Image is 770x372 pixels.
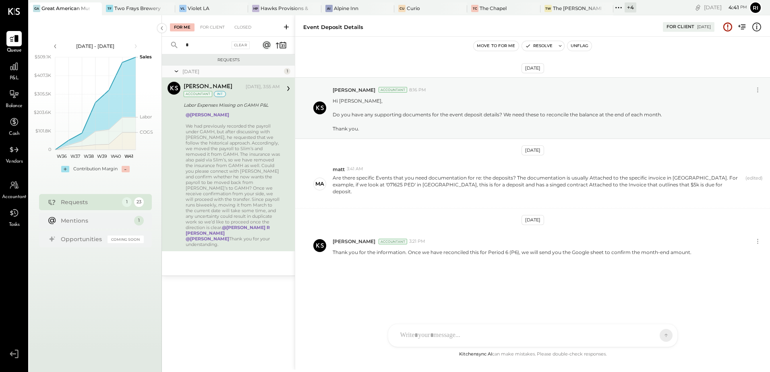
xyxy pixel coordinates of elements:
div: Accountant [184,91,212,97]
span: Vendors [6,158,23,165]
div: 1 [122,197,132,207]
div: [PERSON_NAME] [184,83,232,91]
div: Closed [230,23,255,31]
div: [DATE] [704,4,747,11]
span: [PERSON_NAME] [333,87,375,93]
div: Requests [61,198,118,206]
div: - [122,166,130,172]
div: Requests [166,57,291,63]
div: 1 [284,68,290,74]
div: Great American Music Hall [41,5,90,12]
a: Vendors [0,142,28,165]
span: 3:41 AM [347,166,363,172]
a: P&L [0,59,28,82]
div: [DATE] [522,215,544,225]
span: Balance [6,103,23,110]
span: 3:21 PM [409,238,425,245]
a: Balance [0,87,28,110]
div: Coming Soon [108,236,144,243]
button: Ri [749,1,762,14]
span: matt [333,166,345,173]
div: Accountant [379,239,407,244]
span: Cash [9,130,19,138]
a: Accountant [0,178,28,201]
div: [DATE] [697,24,711,30]
div: Violet LA [188,5,209,12]
div: We had previously recorded the payroll under GAMH, but after discussing with [PERSON_NAME], he re... [186,123,280,247]
text: W38 [83,153,93,159]
div: For Client [667,24,694,30]
div: Two Frays Brewery [114,5,161,12]
div: VL [179,5,186,12]
text: W36 [57,153,67,159]
button: Move to for me [474,41,519,51]
div: Accountant [379,87,407,93]
div: int [214,91,226,97]
div: Contribution Margin [73,166,118,172]
button: Resolve [522,41,556,51]
div: Are there specific Events that you need documentation for re: the deposits? The documentation is ... [333,174,742,195]
div: [DATE], 3:55 AM [246,84,280,90]
div: The [PERSON_NAME] [553,5,601,12]
div: The Chapel [480,5,507,12]
div: For Me [170,23,195,31]
span: Accountant [2,194,27,201]
div: [DATE] [522,63,544,73]
div: For Client [196,23,229,31]
span: (edited) [745,175,763,202]
text: $101.8K [35,128,51,134]
div: [DATE] - [DATE] [61,43,130,50]
div: Hawks Provisions & Public House [261,5,309,12]
button: Unflag [567,41,592,51]
strong: @[PERSON_NAME] R [PERSON_NAME] [186,225,270,236]
div: copy link [694,3,702,12]
div: Curio [407,5,420,12]
strong: @[PERSON_NAME] [186,112,229,118]
p: Thank you for the information. Once we have reconciled this for Period 6 (P6), we will send you t... [333,249,691,256]
text: $509.1K [35,54,51,60]
div: Mentions [61,217,130,225]
div: Labor Expenses Missing on GAMH P&L [184,101,277,109]
div: Clear [232,41,250,49]
span: Queue [7,47,22,54]
div: [DATE] [182,68,282,75]
text: $203.6K [34,110,51,115]
div: AI [325,5,333,12]
div: + [61,166,69,172]
text: W41 [124,153,133,159]
text: Labor [140,114,152,120]
text: $305.5K [34,91,51,97]
div: [DATE] [522,145,544,155]
div: HP [252,5,259,12]
a: Queue [0,31,28,54]
div: Opportunities [61,235,103,243]
a: Cash [0,114,28,138]
div: TC [471,5,478,12]
div: Event Deposit Details [303,23,363,31]
div: TF [106,5,113,12]
div: GA [33,5,40,12]
div: Cu [398,5,406,12]
div: TW [544,5,552,12]
a: Tasks [0,205,28,229]
text: W40 [110,153,120,159]
span: Tasks [9,221,20,229]
span: 8:16 PM [409,87,426,93]
div: ma [315,180,324,188]
text: W39 [97,153,107,159]
text: Sales [140,54,152,60]
span: P&L [10,75,19,82]
text: COGS [140,129,153,135]
span: [PERSON_NAME] [333,238,375,245]
p: Hi [PERSON_NAME], Do you have any supporting documents for the event deposit details? We need the... [333,97,662,132]
text: W37 [70,153,80,159]
strong: @[PERSON_NAME] [186,236,229,242]
div: + 4 [625,2,636,12]
div: 23 [134,197,144,207]
div: 1 [134,216,144,225]
text: 0 [48,147,51,152]
text: $407.3K [34,72,51,78]
div: Alpine Inn [334,5,358,12]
